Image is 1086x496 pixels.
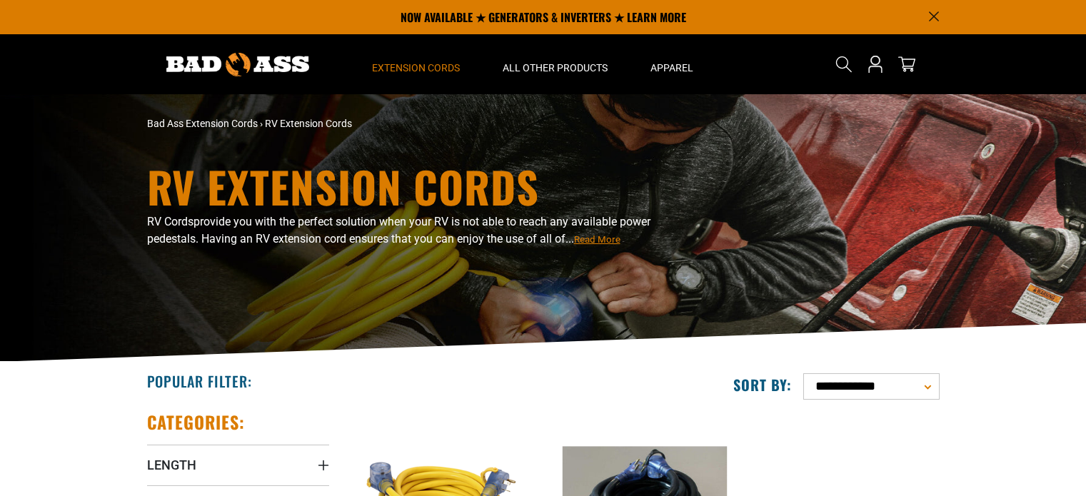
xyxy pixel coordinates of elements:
summary: Extension Cords [351,34,481,94]
span: provide you with the perfect solution when your RV is not able to reach any available power pedes... [147,215,650,246]
h2: Popular Filter: [147,372,252,390]
p: RV Cords [147,213,668,248]
span: Apparel [650,61,693,74]
label: Sort by: [733,375,792,394]
span: All Other Products [503,61,608,74]
nav: breadcrumbs [147,116,668,131]
span: Read More [574,234,620,245]
a: Bad Ass Extension Cords [147,118,258,129]
summary: Length [147,445,329,485]
summary: All Other Products [481,34,629,94]
summary: Search [833,53,855,76]
span: RV Extension Cords [265,118,352,129]
img: Bad Ass Extension Cords [166,53,309,76]
span: Length [147,457,196,473]
h1: RV Extension Cords [147,165,668,208]
span: Extension Cords [372,61,460,74]
span: › [260,118,263,129]
summary: Apparel [629,34,715,94]
h2: Categories: [147,411,246,433]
